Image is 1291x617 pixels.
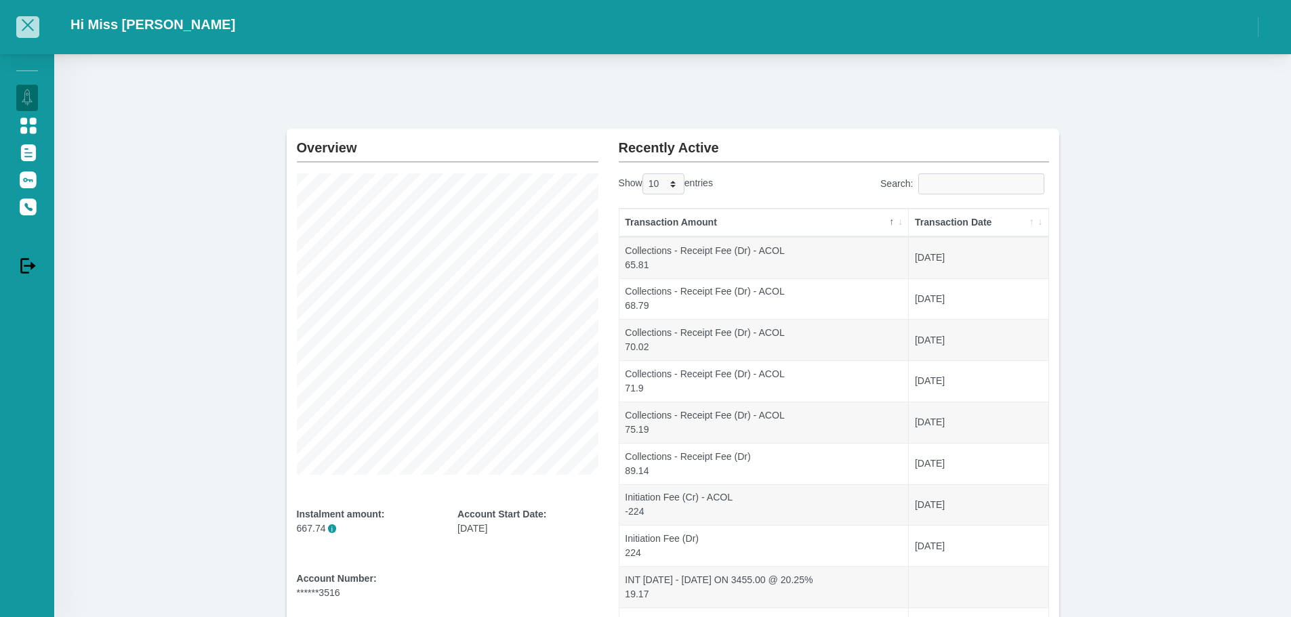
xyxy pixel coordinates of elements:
[70,16,235,33] h2: Hi Miss [PERSON_NAME]
[16,252,38,278] a: Logout
[909,278,1048,320] td: [DATE]
[909,209,1048,237] th: Transaction Date: activate to sort column ascending
[457,509,546,519] b: Account Start Date:
[619,278,909,320] td: Collections - Receipt Fee (Dr) - ACOL 68.79
[297,573,377,584] b: Account Number:
[297,509,385,519] b: Instalment amount:
[16,166,38,192] a: Update Password
[16,139,38,165] a: Documents
[16,193,38,219] a: Contact Us
[619,209,909,237] th: Transaction Amount: activate to sort column descending
[619,360,909,402] td: Collections - Receipt Fee (Dr) - ACOL 71.9
[642,173,684,194] select: Showentries
[880,173,1049,194] label: Search:
[297,522,438,536] p: 667.74
[328,524,337,533] span: i
[16,64,38,77] li: Manage
[619,566,909,608] td: INT [DATE] - [DATE] ON 3455.00 @ 20.25% 19.17
[619,173,713,194] label: Show entries
[909,443,1048,484] td: [DATE]
[619,129,1049,156] h2: Recently Active
[909,402,1048,443] td: [DATE]
[619,402,909,443] td: Collections - Receipt Fee (Dr) - ACOL 75.19
[918,173,1044,194] input: Search:
[909,525,1048,566] td: [DATE]
[909,360,1048,402] td: [DATE]
[16,85,38,110] a: Dashboard
[619,525,909,566] td: Initiation Fee (Dr) 224
[16,112,38,137] a: Manage Account
[297,129,598,156] h2: Overview
[619,484,909,526] td: Initiation Fee (Cr) - ACOL -224
[909,319,1048,360] td: [DATE]
[619,237,909,278] td: Collections - Receipt Fee (Dr) - ACOL 65.81
[457,507,598,536] div: [DATE]
[909,237,1048,278] td: [DATE]
[909,484,1048,526] td: [DATE]
[619,443,909,484] td: Collections - Receipt Fee (Dr) 89.14
[619,319,909,360] td: Collections - Receipt Fee (Dr) - ACOL 70.02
